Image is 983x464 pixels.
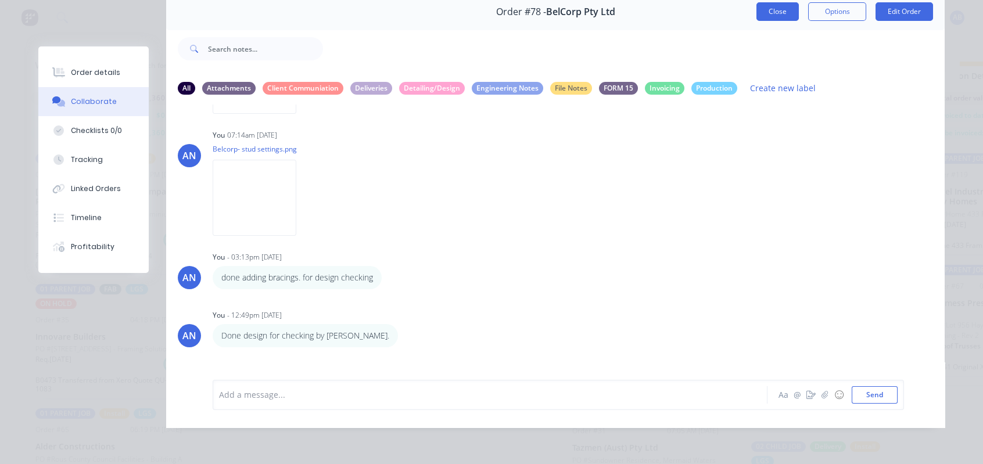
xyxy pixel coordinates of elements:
div: FORM 15 [599,82,638,95]
p: Belcorp- stud settings.png [213,144,308,154]
span: BelCorp Pty Ltd [546,6,615,17]
button: Edit Order [876,2,933,21]
button: Order details [38,58,149,87]
div: Client Communiation [263,82,343,95]
div: Order details [71,67,120,78]
div: You [213,310,225,321]
button: Close [756,2,799,21]
div: AN [182,149,196,163]
div: Profitability [71,242,114,252]
div: Tracking [71,154,103,165]
button: Tracking [38,145,149,174]
div: All [178,82,195,95]
button: Profitability [38,232,149,261]
button: Timeline [38,203,149,232]
div: Attachments [202,82,256,95]
button: Send [852,386,898,404]
div: 07:14am [DATE] [227,130,277,141]
div: Checklists 0/0 [71,125,122,136]
button: Create new label [744,80,822,96]
div: AN [182,329,196,343]
p: done adding bracings. for design checking [221,272,373,283]
div: Linked Orders [71,184,121,194]
input: Search notes... [208,37,323,60]
div: You [213,252,225,262]
button: Checklists 0/0 [38,116,149,145]
div: - 12:49pm [DATE] [227,310,282,321]
p: Done design for checking by [PERSON_NAME]. [221,330,389,341]
div: Invoicing [645,82,684,95]
div: Deliveries [350,82,392,95]
button: Linked Orders [38,174,149,203]
button: ☺ [832,388,846,402]
span: Order #78 - [496,6,546,17]
div: File Notes [550,82,592,95]
div: Engineering Notes [472,82,543,95]
div: Detailing/Design [399,82,465,95]
button: Aa [776,388,790,402]
button: Collaborate [38,87,149,116]
button: @ [790,388,804,402]
div: You [213,130,225,141]
div: Timeline [71,213,102,223]
div: Production [691,82,737,95]
div: Collaborate [71,96,117,107]
div: AN [182,271,196,285]
div: - 03:13pm [DATE] [227,252,282,262]
button: Options [808,2,866,21]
